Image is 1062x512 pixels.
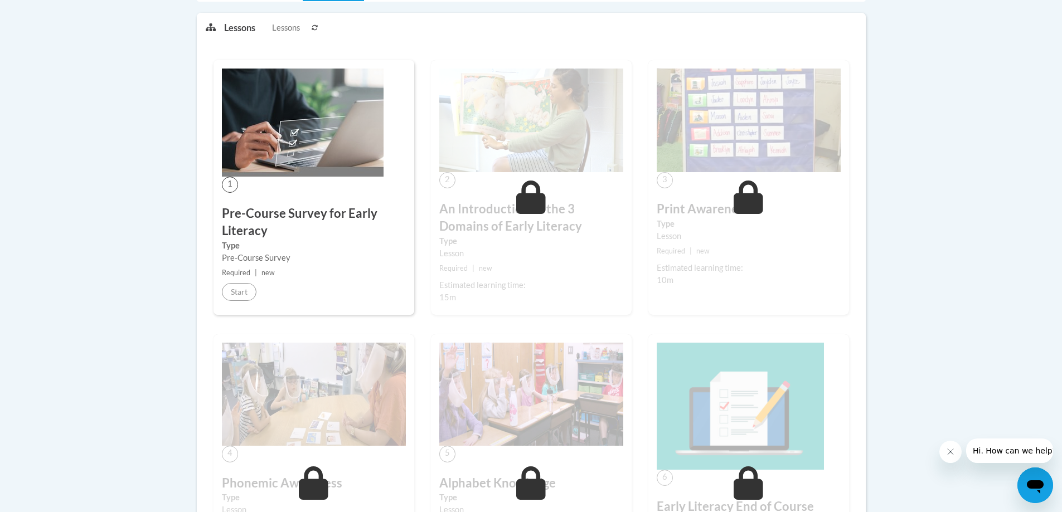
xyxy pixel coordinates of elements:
[439,247,623,260] div: Lesson
[439,446,455,462] span: 5
[222,177,238,193] span: 1
[222,491,406,504] label: Type
[261,269,275,277] span: new
[439,343,623,446] img: Course Image
[222,252,406,264] div: Pre-Course Survey
[222,343,406,446] img: Course Image
[1017,467,1053,503] iframe: Button to launch messaging window
[657,172,673,188] span: 3
[657,247,685,255] span: Required
[657,275,673,285] span: 10m
[657,262,841,274] div: Estimated learning time:
[439,235,623,247] label: Type
[222,205,406,240] h3: Pre-Course Survey for Early Literacy
[222,69,384,177] img: Course Image
[439,172,455,188] span: 2
[657,218,841,230] label: Type
[657,470,673,486] span: 6
[439,475,623,492] h3: Alphabet Knowledge
[479,264,492,272] span: new
[966,438,1053,463] iframe: Message from company
[224,22,255,34] p: Lessons
[657,201,841,218] h3: Print Awareness
[690,247,692,255] span: |
[222,240,406,252] label: Type
[657,230,841,242] div: Lesson
[255,269,257,277] span: |
[222,269,250,277] span: Required
[7,8,90,17] span: Hi. How can we help?
[439,279,623,291] div: Estimated learning time:
[272,22,300,34] span: Lessons
[696,247,710,255] span: new
[222,446,238,462] span: 4
[222,475,406,492] h3: Phonemic Awareness
[439,264,468,272] span: Required
[657,343,824,470] img: Course Image
[472,264,474,272] span: |
[439,69,623,172] img: Course Image
[222,283,256,301] button: Start
[439,491,623,504] label: Type
[939,441,962,463] iframe: Close message
[439,292,456,302] span: 15m
[657,69,841,172] img: Course Image
[439,201,623,235] h3: An Introduction to the 3 Domains of Early Literacy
